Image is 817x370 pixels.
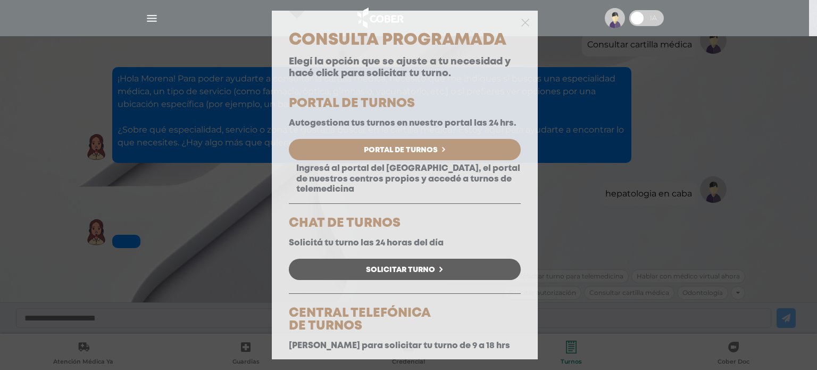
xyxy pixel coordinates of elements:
h5: CHAT DE TURNOS [289,217,521,230]
h5: CENTRAL TELEFÓNICA DE TURNOS [289,307,521,333]
span: Solicitar Turno [366,266,435,274]
p: Ingresá al portal del [GEOGRAPHIC_DATA], el portal de nuestros centros propios y accedé a turnos ... [289,163,521,194]
p: Solicitá tu turno las 24 horas del día [289,238,521,248]
p: Elegí la opción que se ajuste a tu necesidad y hacé click para solicitar tu turno. [289,56,521,79]
a: Portal de Turnos [289,139,521,160]
p: [PERSON_NAME] para solicitar tu turno de 9 a 18 hrs [289,341,521,351]
span: Portal de Turnos [364,146,438,154]
p: Autogestiona tus turnos en nuestro portal las 24 hrs. [289,118,521,128]
span: Consulta Programada [289,33,506,47]
a: Solicitar Turno [289,259,521,280]
h5: PORTAL DE TURNOS [289,97,521,110]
